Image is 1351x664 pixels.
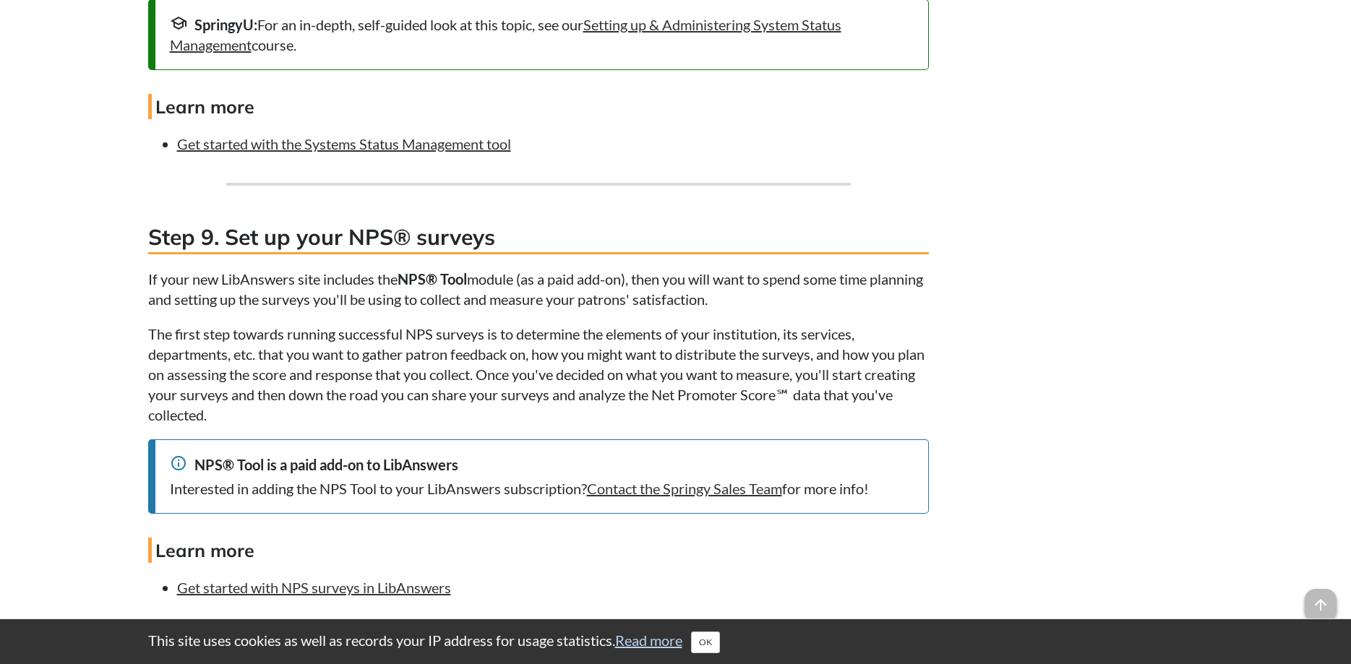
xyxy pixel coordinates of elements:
strong: SpringyU: [194,16,257,33]
h4: Learn more [148,538,929,563]
a: Get started with NPS surveys in LibAnswers [177,579,451,596]
span: arrow_upward [1305,589,1337,621]
h3: Step 9. Set up your NPS® surveys [148,222,929,254]
p: The first step towards running successful NPS surveys is to determine the elements of your instit... [148,324,929,425]
div: This site uses cookies as well as records your IP address for usage statistics. [134,630,1218,653]
div: Interested in adding the NPS Tool to your LibAnswers subscription? for more info! [170,478,914,499]
div: NPS® Tool is a paid add-on to LibAnswers [170,454,914,475]
a: Contact the Springy Sales Team [587,480,782,497]
div: For an in-depth, self-guided look at this topic, see our course. [170,14,914,55]
h4: Learn more [148,94,929,119]
span: info [170,454,187,472]
a: Get started with the Systems Status Management tool [177,135,511,152]
p: If your new LibAnswers site includes the module (as a paid add-on), then you will want to spend s... [148,269,929,309]
strong: NPS® Tool [398,270,467,288]
span: school [170,14,187,32]
button: Close [691,631,720,653]
a: Setting up & Administering System Status Management [170,16,841,53]
a: Read more [615,631,682,649]
a: arrow_upward [1305,590,1337,608]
